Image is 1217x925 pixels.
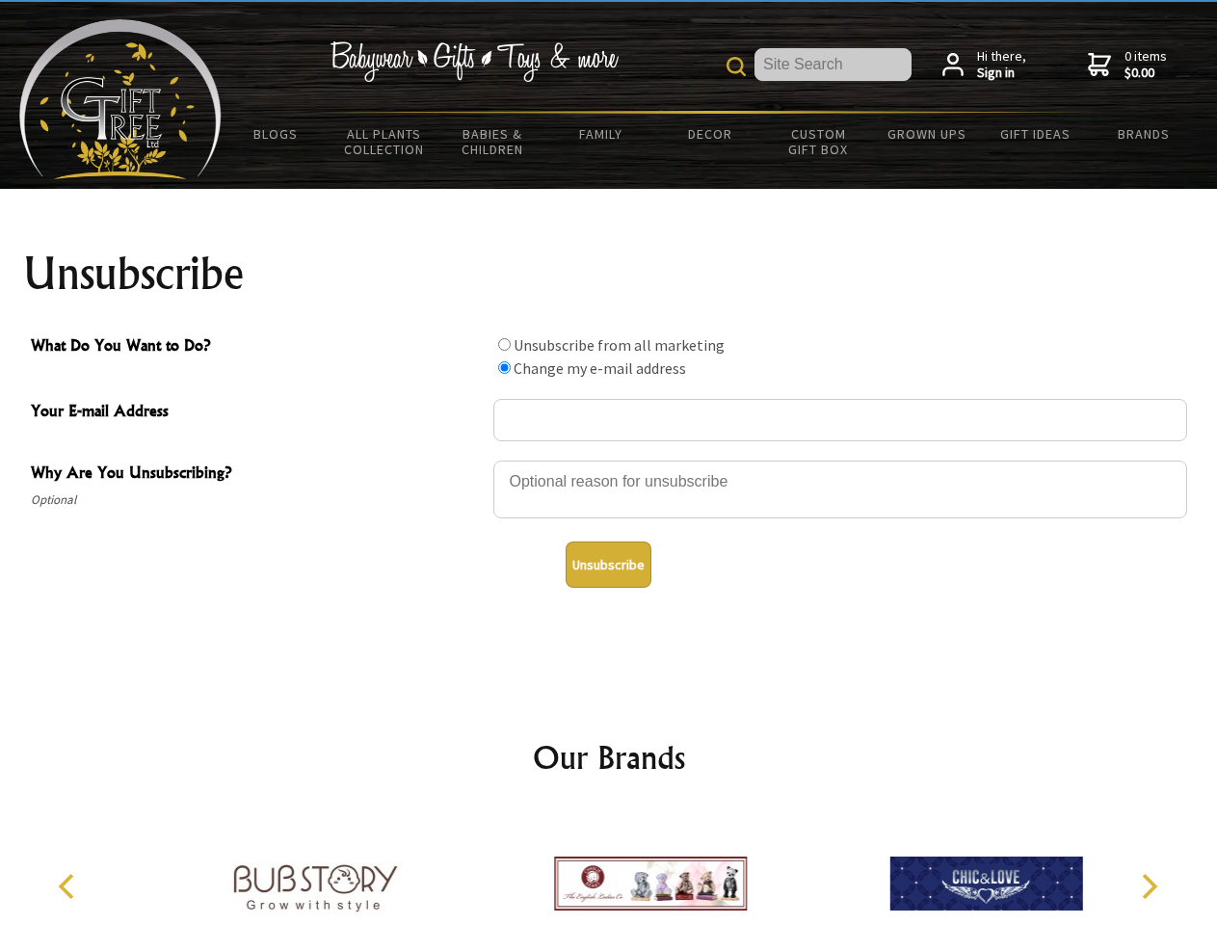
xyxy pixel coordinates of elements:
[872,114,981,154] a: Grown Ups
[977,65,1026,82] strong: Sign in
[981,114,1090,154] a: Gift Ideas
[331,114,439,170] a: All Plants Collection
[1090,114,1199,154] a: Brands
[31,333,484,361] span: What Do You Want to Do?
[1127,865,1170,908] button: Next
[493,461,1187,518] textarea: Why Are You Unsubscribing?
[942,48,1026,82] a: Hi there,Sign in
[438,114,547,170] a: Babies & Children
[754,48,912,81] input: Site Search
[493,399,1187,441] input: Your E-mail Address
[514,335,725,355] label: Unsubscribe from all marketing
[764,114,873,170] a: Custom Gift Box
[19,19,222,179] img: Babyware - Gifts - Toys and more...
[566,542,651,588] button: Unsubscribe
[39,734,1179,780] h2: Our Brands
[1088,48,1167,82] a: 0 items$0.00
[655,114,764,154] a: Decor
[48,865,91,908] button: Previous
[31,461,484,489] span: Why Are You Unsubscribing?
[498,361,511,374] input: What Do You Want to Do?
[1124,65,1167,82] strong: $0.00
[31,489,484,512] span: Optional
[330,41,619,82] img: Babywear - Gifts - Toys & more
[727,57,746,76] img: product search
[547,114,656,154] a: Family
[1124,47,1167,82] span: 0 items
[514,358,686,378] label: Change my e-mail address
[222,114,331,154] a: BLOGS
[498,338,511,351] input: What Do You Want to Do?
[977,48,1026,82] span: Hi there,
[31,399,484,427] span: Your E-mail Address
[23,251,1195,297] h1: Unsubscribe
